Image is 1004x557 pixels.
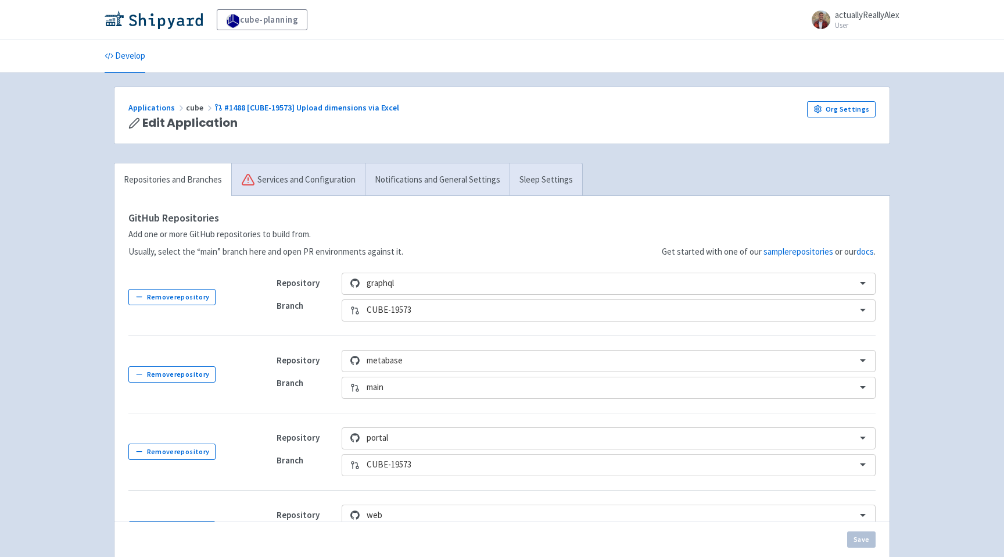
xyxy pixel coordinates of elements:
[365,163,510,196] a: Notifications and General Settings
[277,355,320,366] strong: Repository
[763,246,833,257] a: samplerepositories
[128,521,216,537] button: Removerepository
[128,102,186,113] a: Applications
[856,246,874,257] a: docs
[847,531,876,548] button: Save
[105,10,203,29] img: Shipyard logo
[277,509,320,520] strong: Repository
[128,289,216,305] button: Removerepository
[277,277,320,288] strong: Repository
[277,300,303,311] strong: Branch
[277,432,320,443] strong: Repository
[231,163,365,196] a: Services and Configuration
[128,228,403,241] p: Add one or more GitHub repositories to build from.
[128,366,216,383] button: Removerepository
[128,444,216,460] button: Removerepository
[142,116,238,130] span: Edit Application
[662,245,876,259] p: Get started with one of our or our .
[217,9,307,30] a: cube-planning
[114,163,231,196] a: Repositories and Branches
[214,102,401,113] a: #1488 [CUBE-19573] Upload dimensions via Excel
[835,9,899,20] span: actuallyReallyAlex
[277,455,303,466] strong: Branch
[805,10,899,29] a: actuallyReallyAlex User
[835,22,899,29] small: User
[510,163,582,196] a: Sleep Settings
[105,40,145,73] a: Develop
[807,101,876,117] a: Org Settings
[128,211,219,224] strong: GitHub Repositories
[128,245,403,259] p: Usually, select the “main” branch here and open PR environments against it.
[277,377,303,388] strong: Branch
[186,102,214,113] span: cube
